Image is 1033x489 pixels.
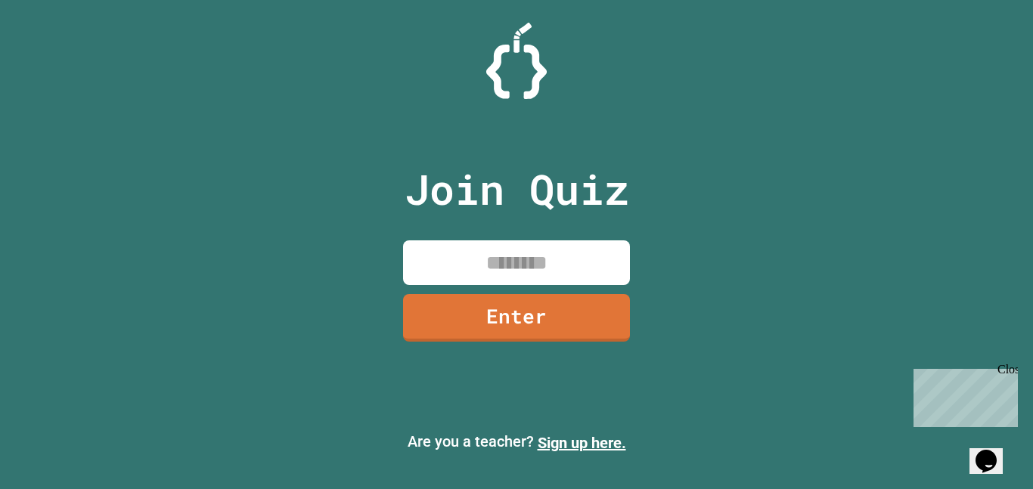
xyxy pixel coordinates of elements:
[486,23,547,99] img: Logo.svg
[907,363,1018,427] iframe: chat widget
[6,6,104,96] div: Chat with us now!Close
[538,434,626,452] a: Sign up here.
[403,294,630,342] a: Enter
[405,158,629,221] p: Join Quiz
[12,430,1021,454] p: Are you a teacher?
[969,429,1018,474] iframe: chat widget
